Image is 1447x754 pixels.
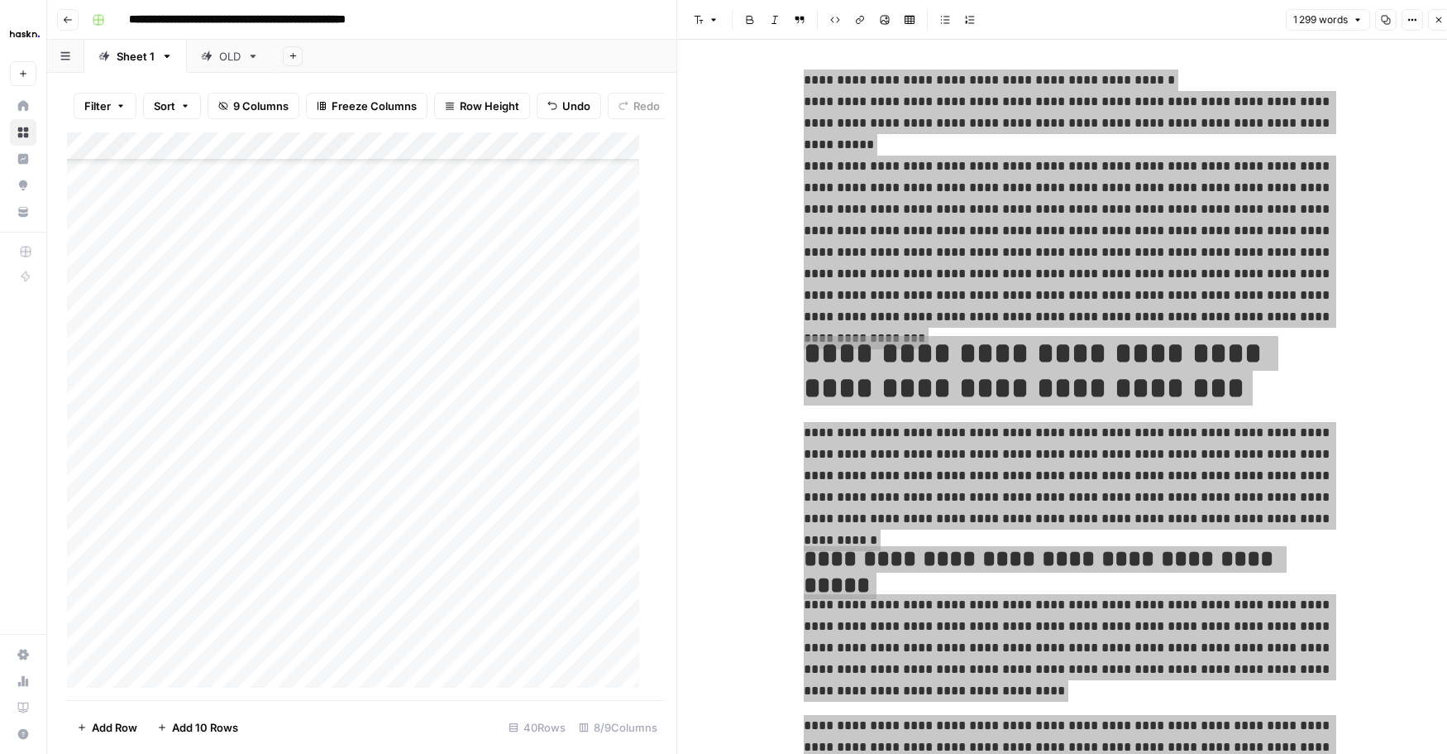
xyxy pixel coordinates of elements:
div: 40 Rows [502,714,572,741]
button: Undo [537,93,601,119]
a: Home [10,93,36,119]
button: Add 10 Rows [147,714,248,741]
button: Workspace: Haskn [10,13,36,55]
span: Undo [562,98,590,114]
button: Freeze Columns [306,93,427,119]
button: Help + Support [10,721,36,747]
span: Freeze Columns [332,98,417,114]
a: Browse [10,119,36,146]
a: Usage [10,668,36,694]
button: Filter [74,93,136,119]
span: 1 299 words [1293,12,1348,27]
a: Your Data [10,199,36,225]
a: Settings [10,641,36,668]
span: Redo [633,98,660,114]
span: Sort [154,98,175,114]
img: Haskn Logo [10,19,40,49]
span: Add Row [92,719,137,736]
a: OLD [187,40,273,73]
div: Sheet 1 [117,48,155,65]
div: 8/9 Columns [572,714,664,741]
button: 1 299 words [1286,9,1370,31]
button: Add Row [67,714,147,741]
button: 9 Columns [208,93,299,119]
a: Opportunities [10,172,36,199]
button: Sort [143,93,201,119]
span: Row Height [460,98,519,114]
button: Row Height [434,93,530,119]
span: Filter [84,98,111,114]
span: Add 10 Rows [172,719,238,736]
a: Insights [10,146,36,172]
a: Learning Hub [10,694,36,721]
button: Redo [608,93,671,119]
a: Sheet 1 [84,40,187,73]
div: OLD [219,48,241,65]
span: 9 Columns [233,98,289,114]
